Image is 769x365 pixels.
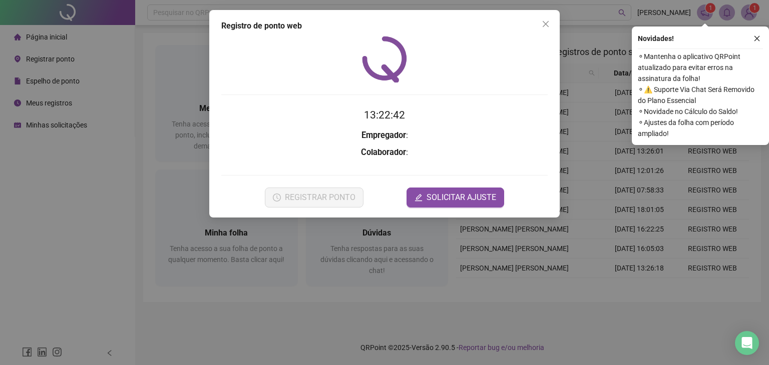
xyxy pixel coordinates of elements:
button: REGISTRAR PONTO [265,187,363,207]
img: QRPoint [362,36,407,82]
span: Novidades ! [638,33,674,44]
span: SOLICITAR AJUSTE [427,191,496,203]
span: close [542,20,550,28]
h3: : [221,129,548,142]
time: 13:22:42 [364,109,405,121]
span: ⚬ Novidade no Cálculo do Saldo! [638,106,763,117]
strong: Empregador [361,130,406,140]
span: ⚬ ⚠️ Suporte Via Chat Será Removido do Plano Essencial [638,84,763,106]
span: ⚬ Ajustes da folha com período ampliado! [638,117,763,139]
h3: : [221,146,548,159]
div: Open Intercom Messenger [735,331,759,355]
div: Registro de ponto web [221,20,548,32]
button: Close [538,16,554,32]
button: editSOLICITAR AJUSTE [407,187,504,207]
span: close [753,35,760,42]
span: ⚬ Mantenha o aplicativo QRPoint atualizado para evitar erros na assinatura da folha! [638,51,763,84]
span: edit [415,193,423,201]
strong: Colaborador [361,147,406,157]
